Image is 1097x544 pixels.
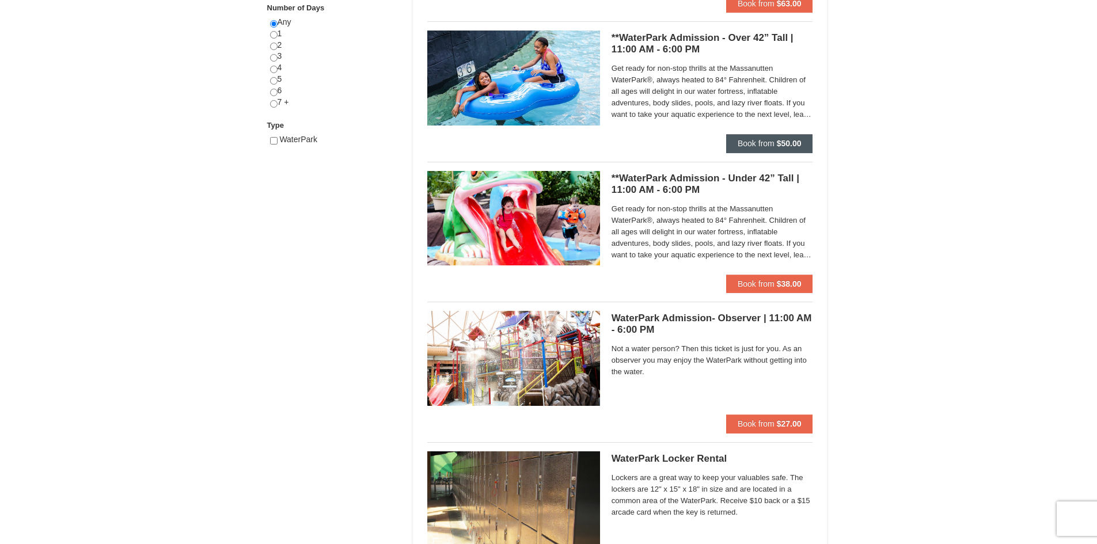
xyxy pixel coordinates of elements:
img: 6619917-738-d4d758dd.jpg [427,171,600,265]
span: Get ready for non-stop thrills at the Massanutten WaterPark®, always heated to 84° Fahrenheit. Ch... [612,203,813,261]
span: Get ready for non-stop thrills at the Massanutten WaterPark®, always heated to 84° Fahrenheit. Ch... [612,63,813,120]
h5: **WaterPark Admission - Over 42” Tall | 11:00 AM - 6:00 PM [612,32,813,55]
strong: Type [267,121,284,130]
button: Book from $38.00 [726,275,813,293]
strong: $38.00 [777,279,802,288]
button: Book from $50.00 [726,134,813,153]
h5: WaterPark Locker Rental [612,453,813,465]
img: 6619917-744-d8335919.jpg [427,311,600,405]
strong: Number of Days [267,3,325,12]
span: Lockers are a great way to keep your valuables safe. The lockers are 12" x 15" x 18" in size and ... [612,472,813,518]
div: Any 1 2 3 4 5 6 7 + [270,17,398,120]
span: Book from [738,419,775,428]
button: Book from $27.00 [726,414,813,433]
h5: WaterPark Admission- Observer | 11:00 AM - 6:00 PM [612,313,813,336]
img: 6619917-726-5d57f225.jpg [427,31,600,125]
span: WaterPark [279,135,317,144]
strong: $27.00 [777,419,802,428]
strong: $50.00 [777,139,802,148]
span: Not a water person? Then this ticket is just for you. As an observer you may enjoy the WaterPark ... [612,343,813,378]
span: Book from [738,279,775,288]
span: Book from [738,139,775,148]
h5: **WaterPark Admission - Under 42” Tall | 11:00 AM - 6:00 PM [612,173,813,196]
